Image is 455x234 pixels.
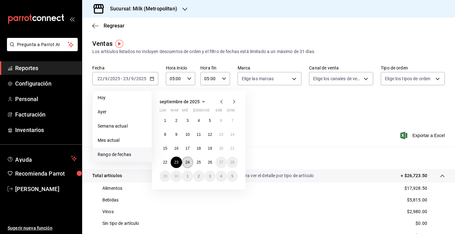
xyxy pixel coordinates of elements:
[92,23,124,29] button: Regresar
[197,146,201,151] abbr: 18 de septiembre de 2025
[163,174,167,178] abbr: 29 de septiembre de 2025
[227,143,238,154] button: 21 de septiembre de 2025
[230,160,234,165] abbr: 28 de septiembre de 2025
[313,75,361,82] span: Elige los canales de venta
[105,5,177,13] h3: Sucursal: Milk (Metropolitan)
[102,197,118,203] p: Bebidas
[174,146,178,151] abbr: 16 de septiembre de 2025
[102,208,114,215] p: Vinos
[242,75,274,82] span: Elige las marcas
[198,118,200,123] abbr: 4 de septiembre de 2025
[15,126,77,134] span: Inventarios
[231,174,234,178] abbr: 5 de octubre de 2025
[231,118,234,123] abbr: 7 de septiembre de 2025
[219,146,223,151] abbr: 20 de septiembre de 2025
[8,225,77,231] span: Sugerir nueva función
[209,174,211,178] abbr: 3 de octubre de 2025
[175,118,178,123] abbr: 2 de septiembre de 2025
[193,108,230,115] abbr: jueves
[182,171,193,182] button: 1 de octubre de 2025
[204,171,215,182] button: 3 de octubre de 2025
[227,129,238,140] button: 14 de septiembre de 2025
[160,115,171,126] button: 1 de septiembre de 2025
[193,157,204,168] button: 25 de septiembre de 2025
[230,146,234,151] abbr: 21 de septiembre de 2025
[166,66,195,70] label: Hora inicio
[227,171,238,182] button: 5 de octubre de 2025
[238,66,302,70] label: Marca
[185,160,190,165] abbr: 24 de septiembre de 2025
[171,129,182,140] button: 9 de septiembre de 2025
[197,132,201,137] abbr: 11 de septiembre de 2025
[185,132,190,137] abbr: 10 de septiembre de 2025
[164,118,166,123] abbr: 1 de septiembre de 2025
[401,172,427,179] p: + $26,723.50
[230,132,234,137] abbr: 14 de septiembre de 2025
[197,160,201,165] abbr: 25 de septiembre de 2025
[215,115,227,126] button: 6 de septiembre de 2025
[70,16,75,21] button: open_drawer_menu
[115,40,123,48] button: Tooltip marker
[160,143,171,154] button: 15 de septiembre de 2025
[215,143,227,154] button: 20 de septiembre de 2025
[193,143,204,154] button: 18 de septiembre de 2025
[193,129,204,140] button: 11 de septiembre de 2025
[15,95,77,103] span: Personal
[97,76,103,81] input: --
[131,76,134,81] input: --
[160,171,171,182] button: 29 de septiembre de 2025
[208,132,212,137] abbr: 12 de septiembre de 2025
[110,76,120,81] input: ----
[193,115,204,126] button: 4 de septiembre de 2025
[174,174,178,178] abbr: 30 de septiembre de 2025
[381,66,445,70] label: Tipo de orden
[160,157,171,168] button: 22 de septiembre de 2025
[219,132,223,137] abbr: 13 de septiembre de 2025
[15,155,69,162] span: Ayuda
[182,129,193,140] button: 10 de septiembre de 2025
[402,132,445,139] button: Exportar a Excel
[215,171,227,182] button: 4 de octubre de 2025
[121,76,122,81] span: -
[7,38,78,51] button: Pregunta a Parrot AI
[163,146,167,151] abbr: 15 de septiembre de 2025
[160,98,207,105] button: septiembre de 2025
[215,129,227,140] button: 13 de septiembre de 2025
[182,108,188,115] abbr: miércoles
[134,76,136,81] span: /
[182,143,193,154] button: 17 de septiembre de 2025
[17,41,68,48] span: Pregunta a Parrot AI
[182,157,193,168] button: 24 de septiembre de 2025
[92,154,445,162] p: Resumen
[102,220,139,227] p: Sin tipo de artículo
[105,76,108,81] input: --
[175,132,178,137] abbr: 9 de septiembre de 2025
[92,66,158,70] label: Fecha
[15,64,77,72] span: Reportes
[171,171,182,182] button: 30 de septiembre de 2025
[416,220,427,227] p: $0.00
[98,123,147,129] span: Semana actual
[15,79,77,88] span: Configuración
[186,174,189,178] abbr: 1 de octubre de 2025
[98,151,147,158] span: Rango de fechas
[309,66,373,70] label: Canal de venta
[208,160,212,165] abbr: 26 de septiembre de 2025
[219,160,223,165] abbr: 27 de septiembre de 2025
[160,129,171,140] button: 8 de septiembre de 2025
[204,115,215,126] button: 5 de septiembre de 2025
[164,132,166,137] abbr: 8 de septiembre de 2025
[186,118,189,123] abbr: 3 de septiembre de 2025
[200,66,230,70] label: Hora fin
[104,23,124,29] span: Regresar
[193,171,204,182] button: 2 de octubre de 2025
[171,157,182,168] button: 23 de septiembre de 2025
[385,75,430,82] span: Elige los tipos de orden
[92,172,122,179] p: Total artículos
[227,157,238,168] button: 28 de septiembre de 2025
[15,110,77,119] span: Facturación
[208,146,212,151] abbr: 19 de septiembre de 2025
[171,143,182,154] button: 16 de septiembre de 2025
[108,76,110,81] span: /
